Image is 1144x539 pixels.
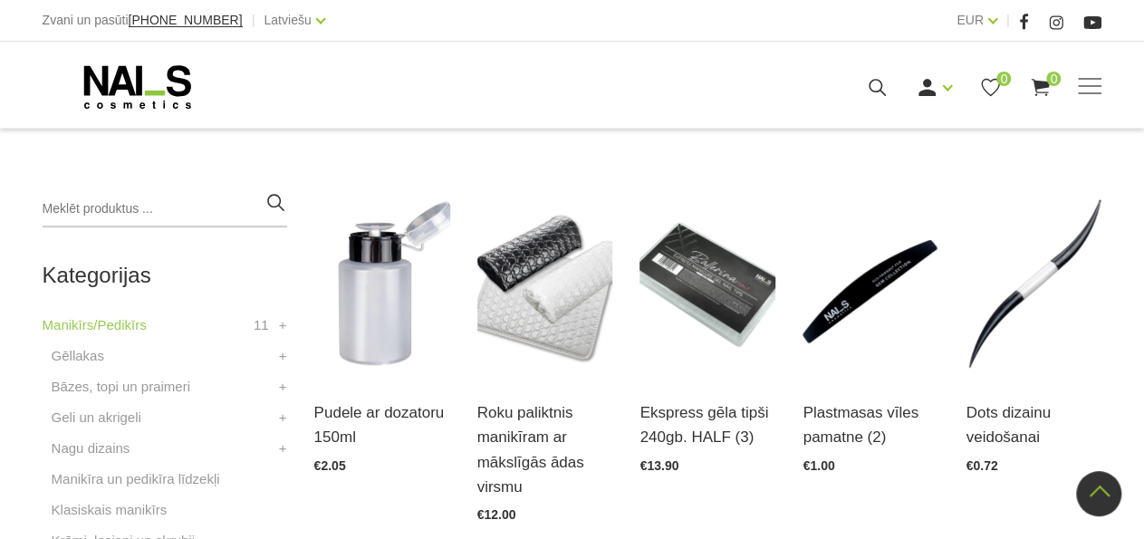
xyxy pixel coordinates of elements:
a: Geli un akrigeli [52,407,141,428]
span: €2.05 [314,458,346,473]
a: EUR [957,9,984,31]
a: Pudele ar dozatoru 150ml [314,400,450,449]
a: Nagu dizains [52,438,130,459]
span: [PHONE_NUMBER] [129,13,243,27]
span: 11 [254,314,269,336]
span: | [252,9,255,32]
a: Gēllakas [52,345,104,367]
span: €12.00 [477,507,516,522]
img: Dots dizainu veidošanaiŠis dots būs lielisks palīgs, lai izveidotu punktiņus, smalkas līnijas, Fr... [966,191,1101,378]
a: + [279,407,287,428]
span: 0 [1046,72,1061,86]
div: Zvani un pasūti [43,9,243,32]
a: Plastmasas vīles pamatne (2) [803,400,938,449]
a: 0 [979,76,1002,99]
img: 150ml pudele paredzēta jebkura šķidruma ērtākai lietošanai. Ieliet nepieciešamo šķidrumu (piemēra... [314,191,450,378]
span: | [1006,9,1010,32]
a: Manikīrs/Pedikīrs [43,314,147,336]
a: Roku paliktnis manikīram ar mākslīgās ādas virsmu [477,400,613,499]
a: Bāzes, topi un praimeri [52,376,190,398]
img: Roku balsts manikīram ar mākslīgās ādas virsmuRoku balsts ar paklājiņu dos komfortu klientam mani... [477,191,613,378]
a: Klasiskais manikīrs [52,499,168,521]
a: + [279,314,287,336]
a: + [279,345,287,367]
a: 0 [1029,76,1052,99]
span: €13.90 [639,458,678,473]
span: €1.00 [803,458,834,473]
a: Ekspress gēla tipši 240gb. HALF (3) [639,400,775,449]
a: + [279,376,287,398]
img: Plastmasas vīles pamatne... [803,191,938,378]
a: Dots dizainu veidošanai [966,400,1101,449]
a: + [279,438,287,459]
span: 0 [996,72,1011,86]
a: [PHONE_NUMBER] [129,14,243,27]
span: €0.72 [966,458,997,473]
img: Ekspress gēla tipši pieaudzēšanai 240 gab.Gēla tipšu priekšrocības:1.Ekspress pieaudzēšana pāris ... [639,191,775,378]
h2: Kategorijas [43,264,287,287]
a: Latviešu [264,9,311,31]
input: Meklēt produktus ... [43,191,287,227]
a: Manikīra un pedikīra līdzekļi [52,468,220,490]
